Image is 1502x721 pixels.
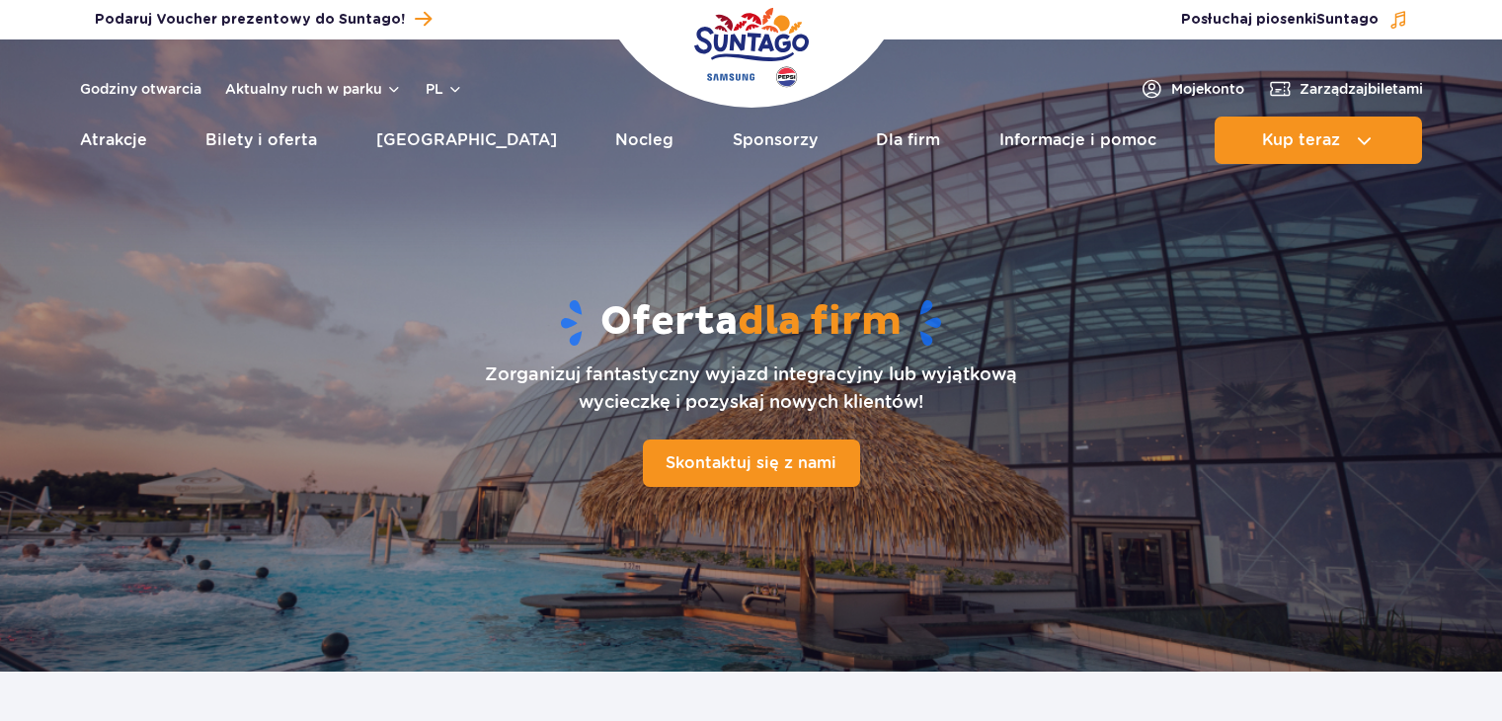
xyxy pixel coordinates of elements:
a: Podaruj Voucher prezentowy do Suntago! [95,6,432,33]
span: Moje konto [1171,79,1244,99]
span: Podaruj Voucher prezentowy do Suntago! [95,10,405,30]
button: Aktualny ruch w parku [225,81,402,97]
button: pl [426,79,463,99]
span: Kup teraz [1262,131,1340,149]
a: Dla firm [876,117,940,164]
p: Zorganizuj fantastyczny wyjazd integracyjny lub wyjątkową wycieczkę i pozyskaj nowych klientów! [485,360,1017,416]
a: [GEOGRAPHIC_DATA] [376,117,557,164]
span: Posłuchaj piosenki [1181,10,1379,30]
a: Bilety i oferta [205,117,317,164]
a: Sponsorzy [733,117,818,164]
a: Godziny otwarcia [80,79,201,99]
a: Atrakcje [80,117,147,164]
span: Skontaktuj się z nami [666,453,836,472]
h1: Oferta [117,297,1386,349]
span: Suntago [1316,13,1379,27]
button: Posłuchaj piosenkiSuntago [1181,10,1408,30]
a: Mojekonto [1140,77,1244,101]
button: Kup teraz [1215,117,1422,164]
a: Nocleg [615,117,673,164]
a: Skontaktuj się z nami [643,440,860,487]
a: Zarządzajbiletami [1268,77,1423,101]
a: Informacje i pomoc [999,117,1156,164]
span: dla firm [738,297,902,347]
span: Zarządzaj biletami [1300,79,1423,99]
